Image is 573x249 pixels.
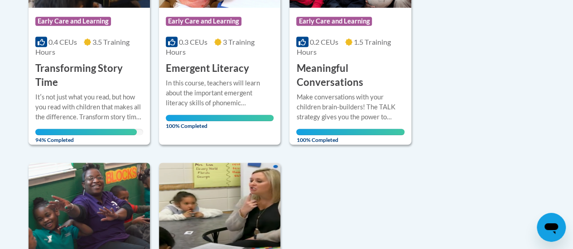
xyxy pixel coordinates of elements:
div: Make conversations with your children brain-builders! The TALK strategy gives you the power to en... [296,92,404,122]
span: 100% Completed [296,129,404,143]
span: 100% Completed [166,115,274,129]
span: 0.2 CEUs [310,38,338,46]
div: Itʹs not just what you read, but how you read with children that makes all the difference. Transf... [35,92,143,122]
div: Your progress [35,129,137,135]
h3: Transforming Story Time [35,61,143,89]
div: Your progress [166,115,274,121]
span: Early Care and Learning [296,17,372,26]
div: In this course, teachers will learn about the important emergent literacy skills of phonemic awar... [166,78,274,108]
div: Your progress [296,129,404,135]
iframe: Button to launch messaging window [537,213,566,242]
span: 0.3 CEUs [179,38,207,46]
span: 94% Completed [35,129,137,143]
span: Early Care and Learning [35,17,111,26]
span: Early Care and Learning [166,17,241,26]
h3: Meaningful Conversations [296,61,404,89]
span: 0.4 CEUs [48,38,77,46]
h3: Emergent Literacy [166,61,249,75]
